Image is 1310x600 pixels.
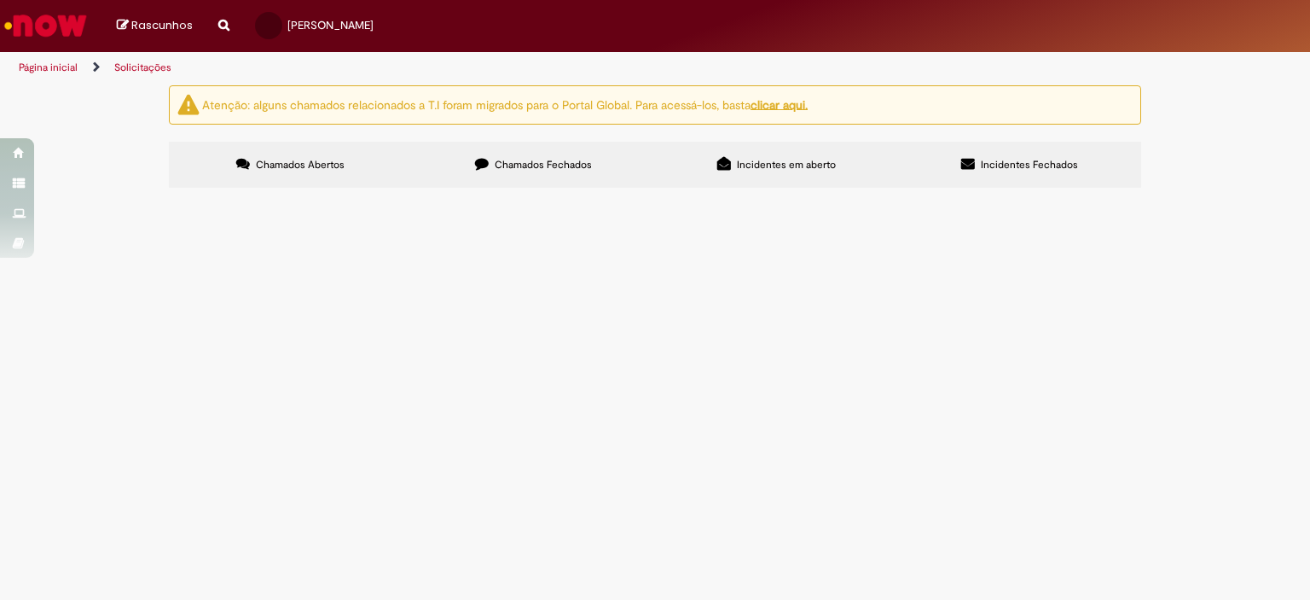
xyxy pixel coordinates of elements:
span: [PERSON_NAME] [287,18,374,32]
span: Incidentes em aberto [737,158,836,172]
ul: Trilhas de página [13,52,861,84]
span: Rascunhos [131,17,193,33]
ng-bind-html: Atenção: alguns chamados relacionados a T.I foram migrados para o Portal Global. Para acessá-los,... [202,96,808,112]
img: ServiceNow [2,9,90,43]
a: clicar aqui. [751,96,808,112]
span: Chamados Abertos [256,158,345,172]
span: Incidentes Fechados [981,158,1078,172]
a: Página inicial [19,61,78,74]
span: Chamados Fechados [495,158,592,172]
a: Rascunhos [117,18,193,34]
a: Solicitações [114,61,171,74]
